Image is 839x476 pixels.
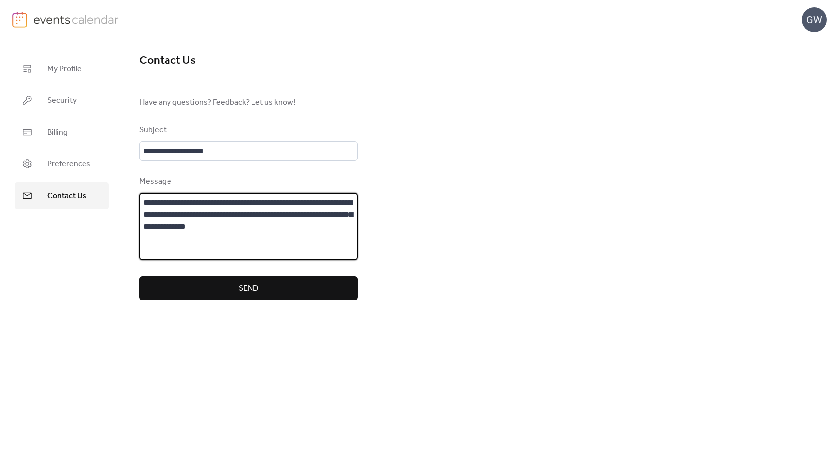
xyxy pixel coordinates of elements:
[15,119,109,146] a: Billing
[47,190,86,202] span: Contact Us
[47,95,77,107] span: Security
[12,12,27,28] img: logo
[15,55,109,82] a: My Profile
[802,7,827,32] div: GW
[139,50,196,72] span: Contact Us
[139,176,356,188] div: Message
[139,276,358,300] button: Send
[139,97,358,109] span: Have any questions? Feedback? Let us know!
[139,124,356,136] div: Subject
[47,63,82,75] span: My Profile
[47,127,68,139] span: Billing
[239,283,258,295] span: Send
[47,159,90,170] span: Preferences
[33,12,119,27] img: logo-type
[15,182,109,209] a: Contact Us
[15,151,109,177] a: Preferences
[15,87,109,114] a: Security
